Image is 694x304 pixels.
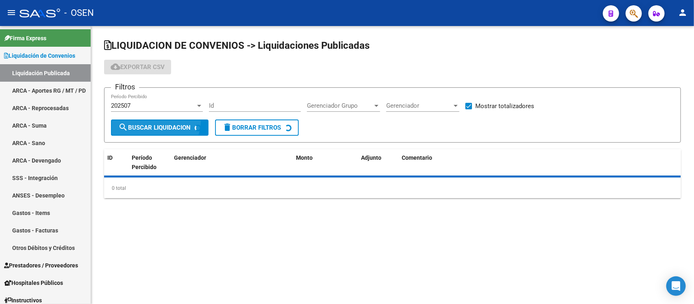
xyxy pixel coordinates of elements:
span: Monto [296,154,313,161]
span: Buscar Liquidacion [118,124,191,131]
button: Exportar CSV [104,60,171,74]
datatable-header-cell: Monto [293,149,358,185]
span: 202507 [111,102,131,109]
span: Liquidación de Convenios [4,51,75,60]
mat-icon: delete [222,122,232,132]
mat-icon: person [678,8,687,17]
datatable-header-cell: Período Percibido [128,149,159,185]
span: Adjunto [361,154,381,161]
div: 0 total [104,178,681,198]
span: Borrar Filtros [222,124,281,131]
button: Buscar Liquidacion [111,119,209,136]
span: Gerenciador Grupo [307,102,373,109]
button: Borrar Filtros [215,119,299,136]
span: Gerenciador [174,154,206,161]
span: Gerenciador [386,102,452,109]
datatable-header-cell: Gerenciador [171,149,293,185]
span: Exportar CSV [111,63,165,71]
span: Hospitales Públicos [4,278,63,287]
span: Mostrar totalizadores [475,101,534,111]
datatable-header-cell: Adjunto [358,149,398,185]
div: Open Intercom Messenger [666,276,686,296]
span: Período Percibido [132,154,157,170]
datatable-header-cell: Comentario [398,149,681,185]
span: Comentario [402,154,432,161]
span: Prestadores / Proveedores [4,261,78,270]
span: - OSEN [64,4,94,22]
h3: Filtros [111,81,139,93]
span: Firma Express [4,34,46,43]
mat-icon: cloud_download [111,62,120,72]
span: LIQUIDACION DE CONVENIOS -> Liquidaciones Publicadas [104,40,370,51]
span: ID [107,154,113,161]
mat-icon: menu [7,8,16,17]
mat-icon: search [118,122,128,132]
datatable-header-cell: ID [104,149,128,185]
